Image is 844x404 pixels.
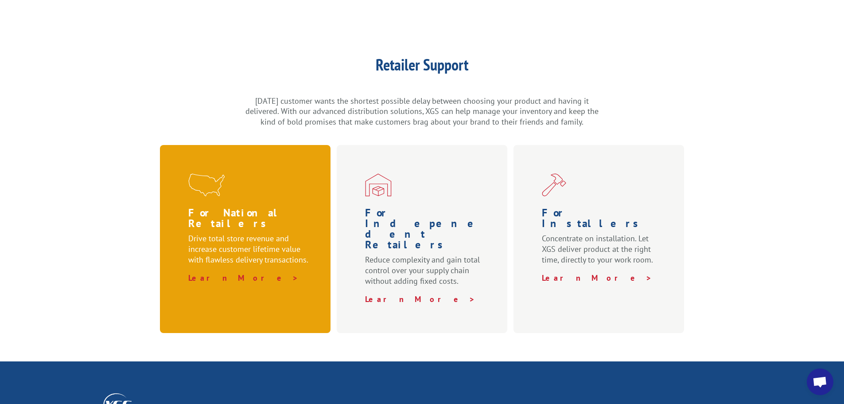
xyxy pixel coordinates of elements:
[188,173,225,196] img: xgs-icon-nationwide-reach-red
[542,208,659,233] h1: For Installers
[542,173,566,196] img: XGS_Icon_Installers_Red
[365,173,392,196] img: XGS_Icon_SMBFlooringRetailer_Red
[188,208,313,233] h1: For National Retailers
[807,369,833,395] div: Open chat
[365,208,482,255] h1: For Indepenedent Retailers
[245,57,599,77] h1: Retailer Support
[542,233,659,273] p: Concentrate on installation. Let XGS deliver product at the right time, directly to your work room.
[542,273,652,283] a: Learn More >
[365,294,475,304] a: Learn More >
[188,273,299,283] a: Learn More >
[245,96,599,127] p: [DATE] customer wants the shortest possible delay between choosing your product and having it del...
[365,255,482,294] p: Reduce complexity and gain total control over your supply chain without adding fixed costs.
[188,233,313,273] p: Drive total store revenue and increase customer lifetime value with flawless delivery transactions.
